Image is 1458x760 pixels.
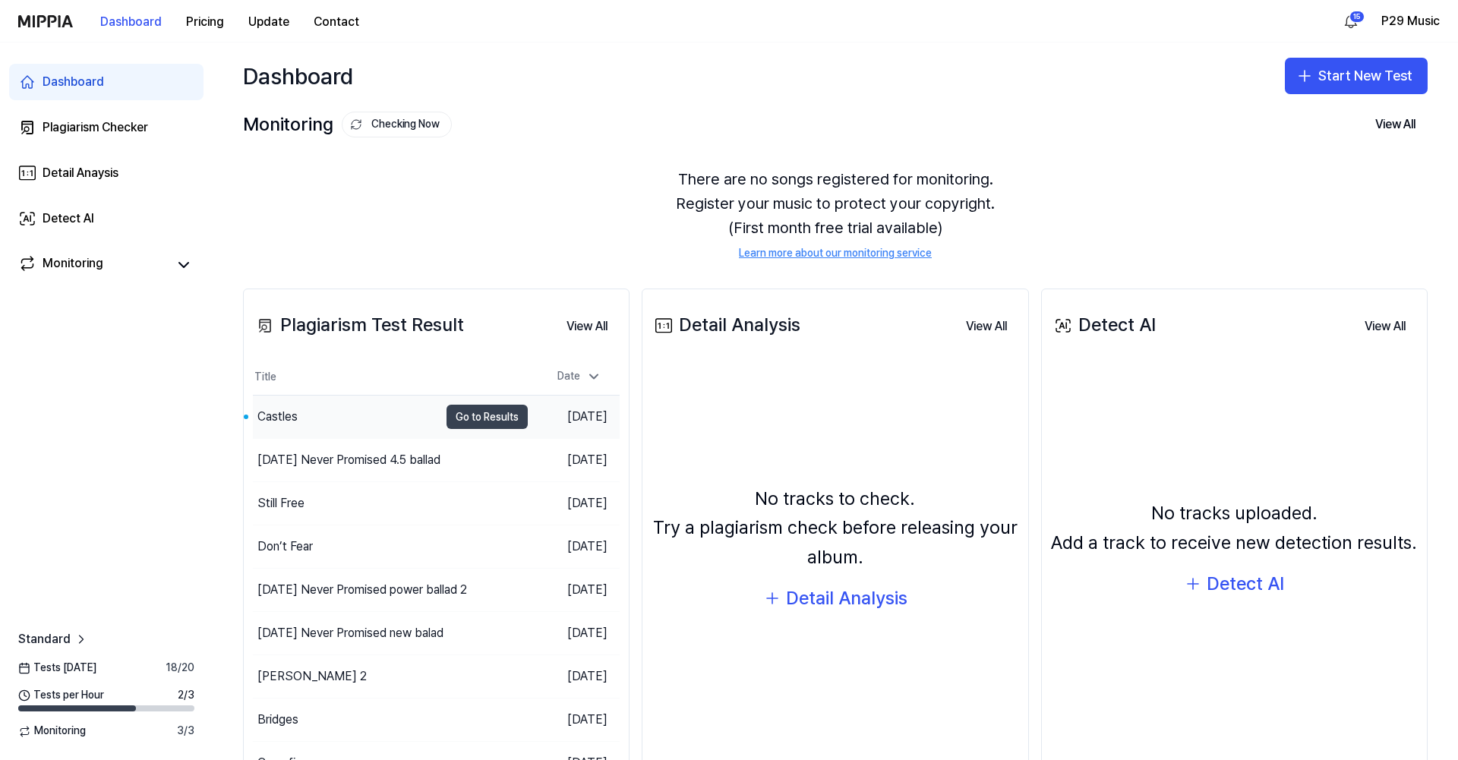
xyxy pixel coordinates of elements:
button: Checking Now [342,112,452,137]
div: [DATE] Never Promised new balad [257,624,443,642]
a: Dashboard [9,64,204,100]
button: Detect AI [1184,569,1284,598]
div: Detail Analysis [786,584,907,613]
div: Plagiarism Checker [43,118,148,137]
th: Title [253,359,528,396]
td: [DATE] [528,612,620,655]
td: [DATE] [528,439,620,482]
div: No tracks uploaded. Add a track to receive new detection results. [1051,499,1417,557]
td: [DATE] [528,525,620,569]
td: [DATE] [528,655,620,699]
button: 알림15 [1339,9,1363,33]
div: Date [551,364,607,389]
div: Monitoring [243,110,452,139]
button: View All [1363,109,1428,140]
div: Monitoring [43,254,103,276]
td: [DATE] [528,482,620,525]
button: View All [1352,311,1418,342]
span: Tests [DATE] [18,661,96,676]
span: Standard [18,630,71,648]
a: Update [236,1,301,43]
div: 15 [1349,11,1365,23]
a: Detail Anaysis [9,155,204,191]
div: [PERSON_NAME] 2 [257,667,367,686]
div: Dashboard [43,73,104,91]
button: Contact [301,7,371,37]
a: View All [554,310,620,342]
a: Learn more about our monitoring service [739,246,932,261]
a: Monitoring [18,254,167,276]
div: Detail Analysis [652,311,800,339]
div: Detect AI [1051,311,1156,339]
td: [DATE] [528,569,620,612]
div: Detect AI [43,210,94,228]
div: Plagiarism Test Result [253,311,464,339]
button: Pricing [174,7,236,37]
button: View All [954,311,1019,342]
div: There are no songs registered for monitoring. Register your music to protect your copyright. (Fir... [243,149,1428,279]
div: Detail Anaysis [43,164,118,182]
a: Plagiarism Checker [9,109,204,146]
td: [DATE] [528,396,620,439]
span: Tests per Hour [18,688,104,703]
button: Start New Test [1285,58,1428,94]
div: No tracks to check. Try a plagiarism check before releasing your album. [652,484,1018,572]
button: Go to Results [447,405,528,429]
a: View All [954,310,1019,342]
span: 2 / 3 [178,688,194,703]
div: Castles [257,408,298,426]
a: View All [1352,310,1418,342]
a: Standard [18,630,89,648]
button: P29 Music [1381,12,1440,30]
span: 18 / 20 [166,661,194,676]
button: Detail Analysis [763,584,907,613]
td: [DATE] [528,699,620,742]
div: [DATE] Never Promised power ballad 2 [257,581,467,599]
a: Detect AI [9,200,204,237]
span: 3 / 3 [177,724,194,739]
button: Dashboard [88,7,174,37]
div: Still Free [257,494,305,512]
div: [DATE] Never Promised 4.5 ballad [257,451,440,469]
img: logo [18,15,73,27]
span: Monitoring [18,724,86,739]
div: Detect AI [1207,569,1284,598]
div: Dashboard [243,58,353,94]
div: Don’t Fear [257,538,313,556]
button: Update [236,7,301,37]
img: 알림 [1342,12,1360,30]
button: View All [554,311,620,342]
div: Bridges [257,711,298,729]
